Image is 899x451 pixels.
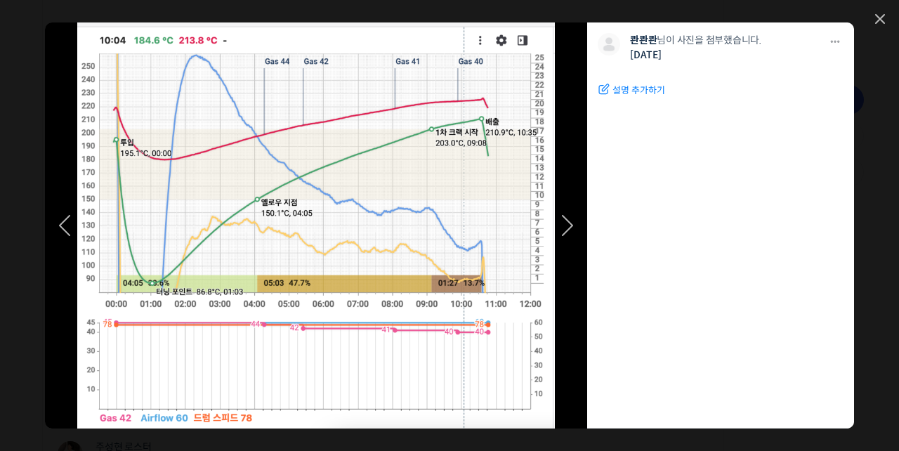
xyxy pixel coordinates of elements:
a: 설정 [181,334,270,370]
a: 홈 [4,334,93,370]
a: [DATE] [630,48,662,61]
img: 프로필 사진 [598,33,620,55]
span: 설명 추가하기 [612,84,665,98]
span: 대화 [129,356,145,367]
span: 설정 [217,355,234,367]
span: 홈 [44,355,53,367]
p: 님이 사진을 첨부했습니다. [630,33,819,48]
a: 설명 추가하기 [598,80,665,105]
a: 콴콴콴 [630,34,657,46]
a: 대화 [93,334,181,370]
